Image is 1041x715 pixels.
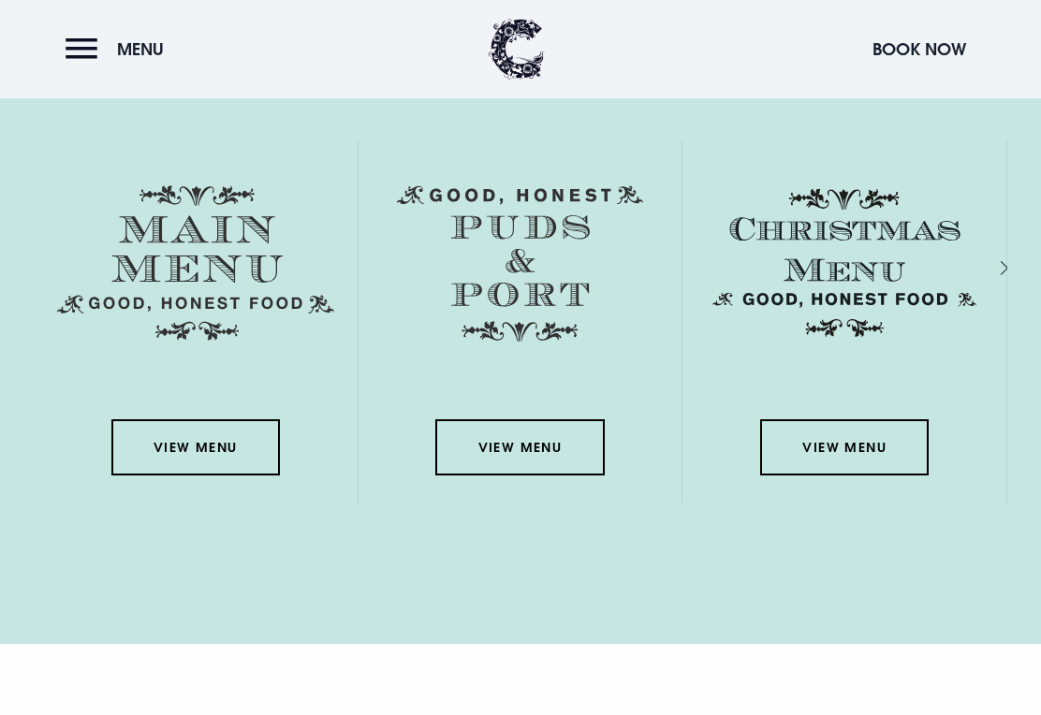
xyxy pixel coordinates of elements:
[489,19,545,80] img: Clandeboye Lodge
[57,185,334,341] img: Menu main menu
[111,419,280,475] a: View Menu
[760,419,929,475] a: View Menu
[863,29,975,69] button: Book Now
[117,38,164,60] span: Menu
[435,419,604,475] a: View Menu
[66,29,173,69] button: Menu
[975,254,993,281] div: Next slide
[397,185,643,343] img: Menu puds and port
[706,185,983,341] img: Christmas Menu SVG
